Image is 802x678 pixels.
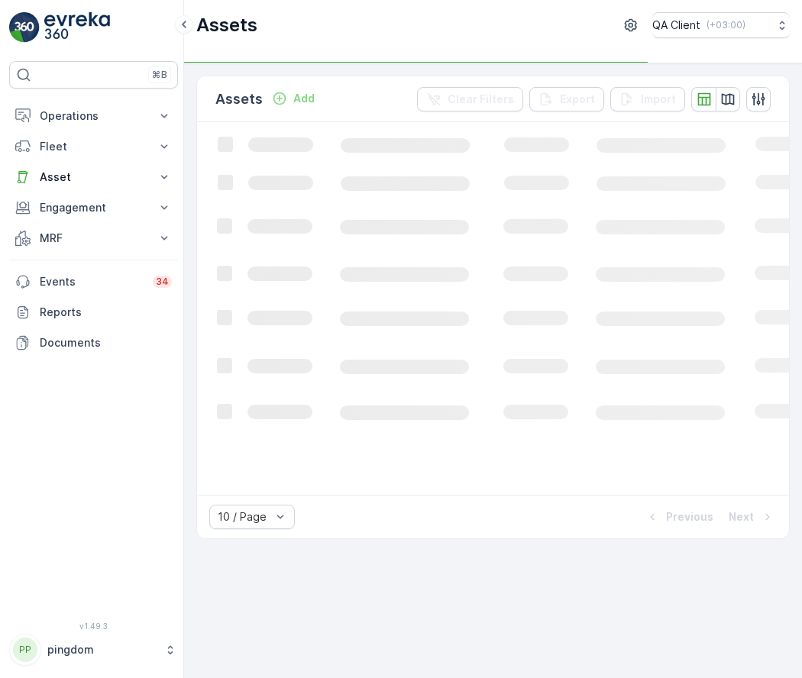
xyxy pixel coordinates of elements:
img: logo [9,12,40,43]
p: ⌘B [152,69,167,81]
p: QA Client [652,18,700,33]
p: Import [641,92,676,107]
button: Export [529,87,604,111]
p: Previous [666,509,713,525]
p: 34 [156,276,169,288]
p: Asset [40,169,147,185]
a: Documents [9,328,178,358]
p: Add [293,91,315,106]
button: Asset [9,162,178,192]
p: Clear Filters [448,92,514,107]
p: Documents [40,335,172,350]
button: PPpingdom [9,634,178,666]
p: MRF [40,231,147,246]
button: QA Client(+03:00) [652,12,790,38]
p: Engagement [40,200,147,215]
p: Operations [40,108,147,124]
button: Add [266,89,321,108]
button: Engagement [9,192,178,223]
button: Fleet [9,131,178,162]
div: PP [13,638,37,662]
button: Operations [9,101,178,131]
button: MRF [9,223,178,253]
p: ( +03:00 ) [707,19,745,31]
p: Next [729,509,754,525]
a: Reports [9,297,178,328]
img: logo_light-DOdMpM7g.png [44,12,110,43]
button: Previous [643,508,715,526]
p: Events [40,274,144,289]
button: Next [727,508,777,526]
button: Clear Filters [417,87,523,111]
span: v 1.49.3 [9,621,178,631]
p: Fleet [40,139,147,154]
p: Reports [40,305,172,320]
p: Assets [215,89,263,110]
p: Assets [196,13,257,37]
a: Events34 [9,266,178,297]
button: Import [610,87,685,111]
p: pingdom [47,642,157,657]
p: Export [560,92,595,107]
